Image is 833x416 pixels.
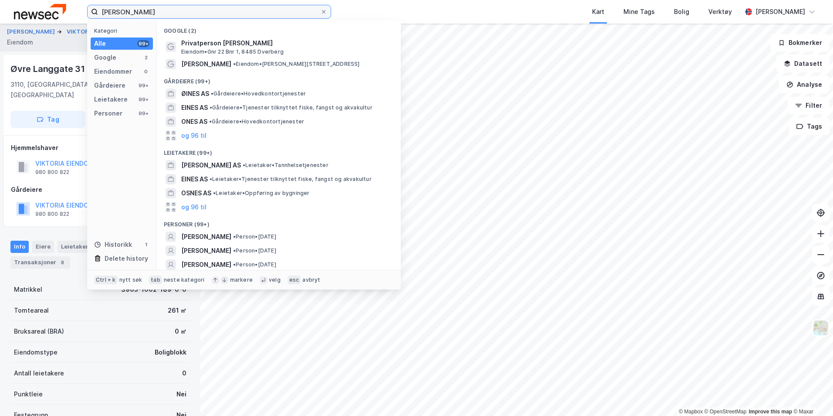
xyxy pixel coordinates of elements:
button: [PERSON_NAME] [7,27,57,36]
div: neste kategori [164,276,205,283]
span: • [211,90,213,97]
div: Kategori [94,27,153,34]
span: • [209,118,212,125]
div: 99+ [137,82,149,89]
div: esc [288,276,301,284]
div: Gårdeiere [94,80,125,91]
div: Hjemmelshaver [11,143,190,153]
span: Leietaker • Oppføring av bygninger [213,190,310,197]
span: EINES AS [181,174,208,184]
span: [PERSON_NAME] [181,246,231,256]
span: • [233,233,236,240]
div: Boligblokk [155,347,186,358]
button: og 96 til [181,130,207,141]
div: Antall leietakere [14,368,64,378]
input: Søk på adresse, matrikkel, gårdeiere, leietakere eller personer [98,5,320,18]
div: Historikk [94,239,132,250]
span: [PERSON_NAME] [181,232,231,242]
div: Transaksjoner [10,256,70,269]
div: Gårdeiere (99+) [157,71,401,87]
button: Filter [788,97,830,114]
div: [PERSON_NAME] [755,7,805,17]
div: tab [149,276,162,284]
span: Leietaker • Tannhelsetjenester [243,162,328,169]
button: Bokmerker [771,34,830,51]
a: Improve this map [749,409,792,415]
div: Leietakere [58,241,95,253]
div: Bolig [674,7,689,17]
span: • [210,176,212,182]
span: • [233,247,236,254]
div: 0 ㎡ [175,326,186,337]
span: EINES AS [181,102,208,113]
div: 99+ [137,110,149,117]
div: Eiendomstype [14,347,58,358]
span: ONES AS [181,116,207,127]
span: Person • [DATE] [233,261,276,268]
span: • [213,190,216,196]
div: 3110, [GEOGRAPHIC_DATA], [GEOGRAPHIC_DATA] [10,79,119,100]
div: avbryt [302,276,320,283]
button: Tag [10,111,85,128]
button: VIKTORIA EIENDOM AS [67,27,133,36]
div: Øvre Langgate 31 [10,62,87,76]
div: Alle [94,38,106,49]
div: Mine Tags [623,7,655,17]
div: Tomteareal [14,305,49,316]
div: Matrikkel [14,284,42,295]
div: Personer [94,108,122,119]
div: Verktøy [708,7,732,17]
div: Leietakere (99+) [157,143,401,158]
span: • [233,61,236,67]
span: Leietaker • Tjenester tilknyttet fiske, fangst og akvakultur [210,176,372,183]
div: Bruksareal (BRA) [14,326,64,337]
span: [PERSON_NAME] [181,59,231,69]
div: Eiere [32,241,54,253]
span: [PERSON_NAME] AS [181,160,241,170]
div: Punktleie [14,389,43,399]
span: ØINES AS [181,89,209,99]
div: 980 800 822 [35,169,69,176]
img: newsec-logo.f6e21ccffca1b3a03d2d.png [14,4,66,19]
button: Datasett [776,55,830,72]
div: Nei [176,389,186,399]
span: [PERSON_NAME] [181,259,231,270]
div: Leietakere [94,94,128,105]
a: Mapbox [679,409,703,415]
div: 0 [142,68,149,75]
img: Z [813,320,829,336]
div: 261 ㎡ [168,305,186,316]
div: 8 [58,258,67,267]
div: Eiendommer [94,66,132,77]
span: • [243,162,245,168]
a: OpenStreetMap [704,409,747,415]
div: nytt søk [119,276,142,283]
div: Kart [592,7,604,17]
div: Delete history [105,253,148,264]
div: Google (2) [157,20,401,36]
span: Eiendom • [PERSON_NAME][STREET_ADDRESS] [233,61,360,68]
div: Eiendom [7,37,33,48]
div: 99+ [137,96,149,103]
span: Eiendom • Gnr 22 Bnr 1, 8485 Dverberg [181,48,284,55]
span: • [210,104,212,111]
span: Gårdeiere • Tjenester tilknyttet fiske, fangst og akvakultur [210,104,372,111]
span: OSNES AS [181,188,211,198]
div: 2 [142,54,149,61]
div: 1 [142,241,149,248]
span: Gårdeiere • Hovedkontortjenester [211,90,306,97]
div: Info [10,241,29,253]
div: Personer (99+) [157,214,401,230]
div: markere [230,276,253,283]
div: Gårdeiere [11,184,190,195]
div: 980 800 822 [35,211,69,218]
div: 99+ [137,40,149,47]
span: Person • [DATE] [233,247,276,254]
span: • [233,261,236,268]
div: Google [94,52,116,63]
div: 0 [182,368,186,378]
button: Analyse [779,76,830,93]
span: Gårdeiere • Hovedkontortjenester [209,118,304,125]
button: Tags [789,118,830,135]
div: Kontrollprogram for chat [789,374,833,416]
